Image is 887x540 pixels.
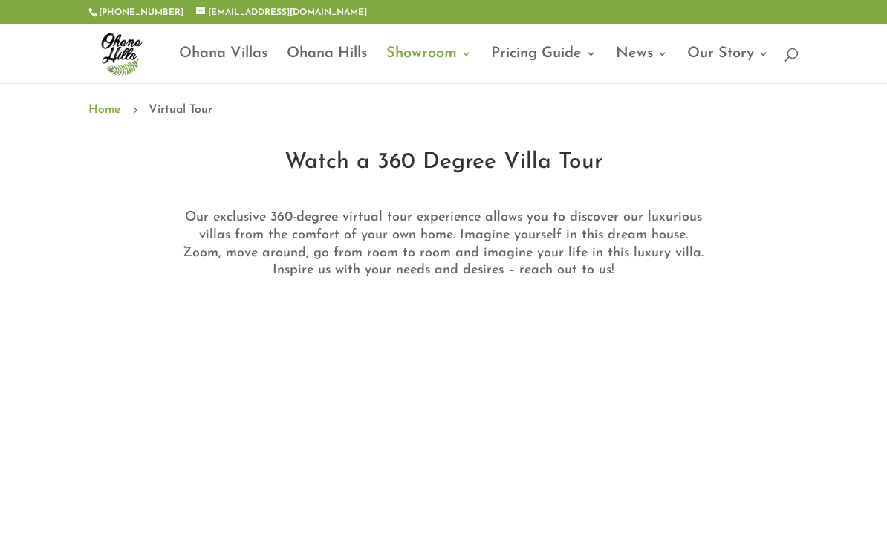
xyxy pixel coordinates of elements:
span: Virtual Tour [149,100,212,120]
span: Our exclusive 360-degree virtual tour experience allows you to discover our luxurious villas from... [183,211,704,277]
a: Our Story [687,48,769,83]
a: News [616,48,668,83]
span: Watch a 360 Degree Villa Tour [285,151,602,174]
a: Home [88,100,120,120]
a: Showroom [386,48,472,83]
a: Ohana Villas [179,48,267,83]
a: Pricing Guide [491,48,597,83]
a: [EMAIL_ADDRESS][DOMAIN_NAME] [196,8,367,17]
a: [PHONE_NUMBER] [99,8,183,17]
a: Ohana Hills [287,48,367,83]
span: 5 [128,103,141,117]
img: ohana-hills [91,24,151,83]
